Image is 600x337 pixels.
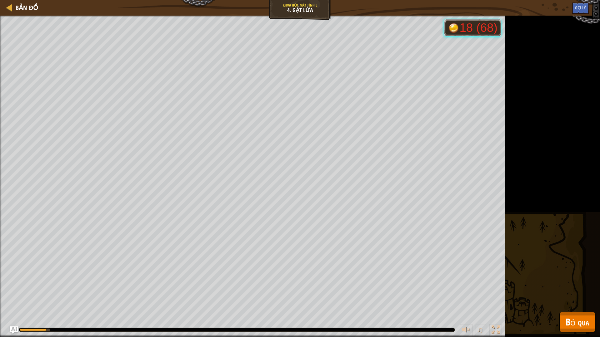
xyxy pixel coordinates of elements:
[460,22,498,34] div: 18 (68)
[10,326,18,334] button: Ask AI
[16,3,38,12] span: Bản đồ
[460,324,472,337] button: Tùy chỉnh âm lượng
[559,312,595,332] button: Bỏ qua
[477,325,483,335] span: ♫
[575,5,586,11] span: Gợi ý
[476,324,486,337] button: ♫
[12,3,38,12] a: Bản đồ
[566,315,589,328] span: Bỏ qua
[444,19,501,36] div: Team 'humans' has 18 now of 68 gold earned.
[489,324,502,337] button: Bật tắt chế độ toàn màn hình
